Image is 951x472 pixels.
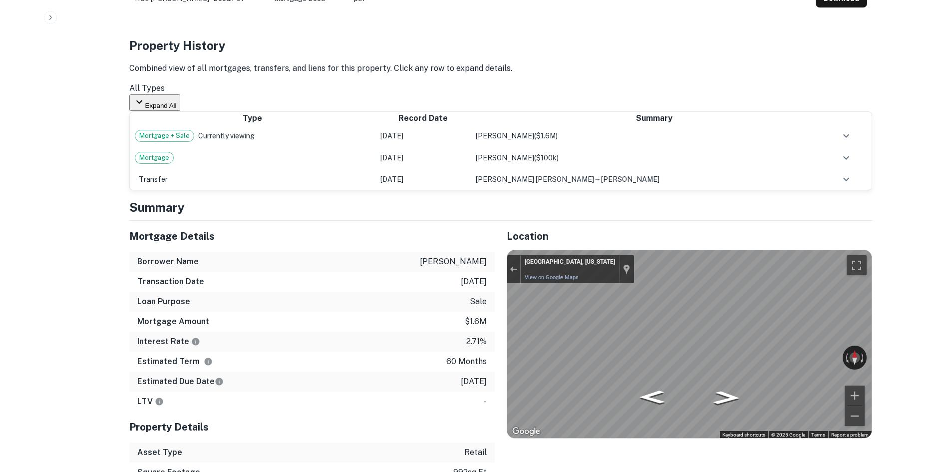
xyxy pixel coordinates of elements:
th: Summary [471,112,837,125]
td: [DATE] [375,147,471,169]
h5: Property Details [129,420,495,435]
h6: Loan Purpose [137,296,190,308]
span: ($ 100k ) [534,154,559,162]
a: Terms (opens in new tab) [811,432,825,438]
svg: The interest rates displayed on the website are for informational purposes only and may be report... [191,337,200,346]
p: - [484,396,487,408]
div: All Types [129,82,872,94]
button: Reset the view [850,346,860,370]
h6: Borrower Name [137,256,199,268]
p: Combined view of all mortgages, transfers, and liens for this property. Click any row to expand d... [129,62,872,74]
button: Rotate clockwise [860,346,867,370]
div: Map [507,250,872,438]
td: [DATE] [375,125,471,147]
p: 60 months [446,356,487,368]
button: Expand All [129,94,181,111]
button: Rotate counterclockwise [843,346,850,370]
a: Open this area in Google Maps (opens a new window) [510,425,543,438]
h5: Mortgage Details [129,229,495,244]
button: expand row [838,171,855,188]
p: sale [470,296,487,308]
a: View on Google Maps [525,274,579,281]
p: [PERSON_NAME] [420,256,487,268]
svg: Estimate is based on a standard schedule for this type of loan. [215,377,224,386]
span: ($ 1.6M ) [534,132,558,140]
span: [PERSON_NAME] [PERSON_NAME] [476,175,594,183]
span: Mortgage [135,153,173,163]
h6: LTV [137,396,164,408]
button: expand row [838,127,855,144]
h6: Mortgage Amount [137,316,209,328]
img: Google [510,425,543,438]
button: expand row [838,149,855,166]
span: [PERSON_NAME] [476,132,534,140]
button: Toggle fullscreen view [847,255,867,275]
th: Type [130,112,375,125]
path: Go West [629,388,674,407]
button: Zoom out [845,406,865,426]
button: Keyboard shortcuts [722,432,765,439]
h6: Transaction Date [137,276,204,288]
p: [DATE] [461,276,487,288]
path: Go East [702,388,751,408]
div: → [476,174,832,185]
button: Exit the Street View [507,263,520,276]
h4: Property History [129,36,872,54]
a: Show location on map [623,264,630,275]
svg: LTVs displayed on the website are for informational purposes only and may be reported incorrectly... [155,397,164,406]
p: $1.6m [465,316,487,328]
span: [PERSON_NAME] [601,175,659,183]
div: Street View [507,250,872,438]
a: Report a problem [831,432,869,438]
span: Transfer [135,175,172,183]
h4: Summary [129,198,872,216]
iframe: Chat Widget [901,392,951,440]
p: [DATE] [461,376,487,388]
h6: Estimated Due Date [137,376,224,388]
h5: Location [507,229,872,244]
span: Currently viewing [198,130,255,141]
h6: Interest Rate [137,336,200,348]
p: 2.71% [466,336,487,348]
span: © 2025 Google [771,432,805,438]
span: Mortgage + Sale [135,131,194,141]
th: Record Date [375,112,471,125]
svg: Term is based on a standard schedule for this type of loan. [204,357,213,366]
p: retail [464,447,487,459]
td: [DATE] [375,169,471,190]
span: [PERSON_NAME] [476,154,534,162]
h6: Asset Type [137,447,182,459]
button: Zoom in [845,386,865,406]
div: [GEOGRAPHIC_DATA], [US_STATE] [525,258,615,266]
h6: Estimated Term [137,356,213,368]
